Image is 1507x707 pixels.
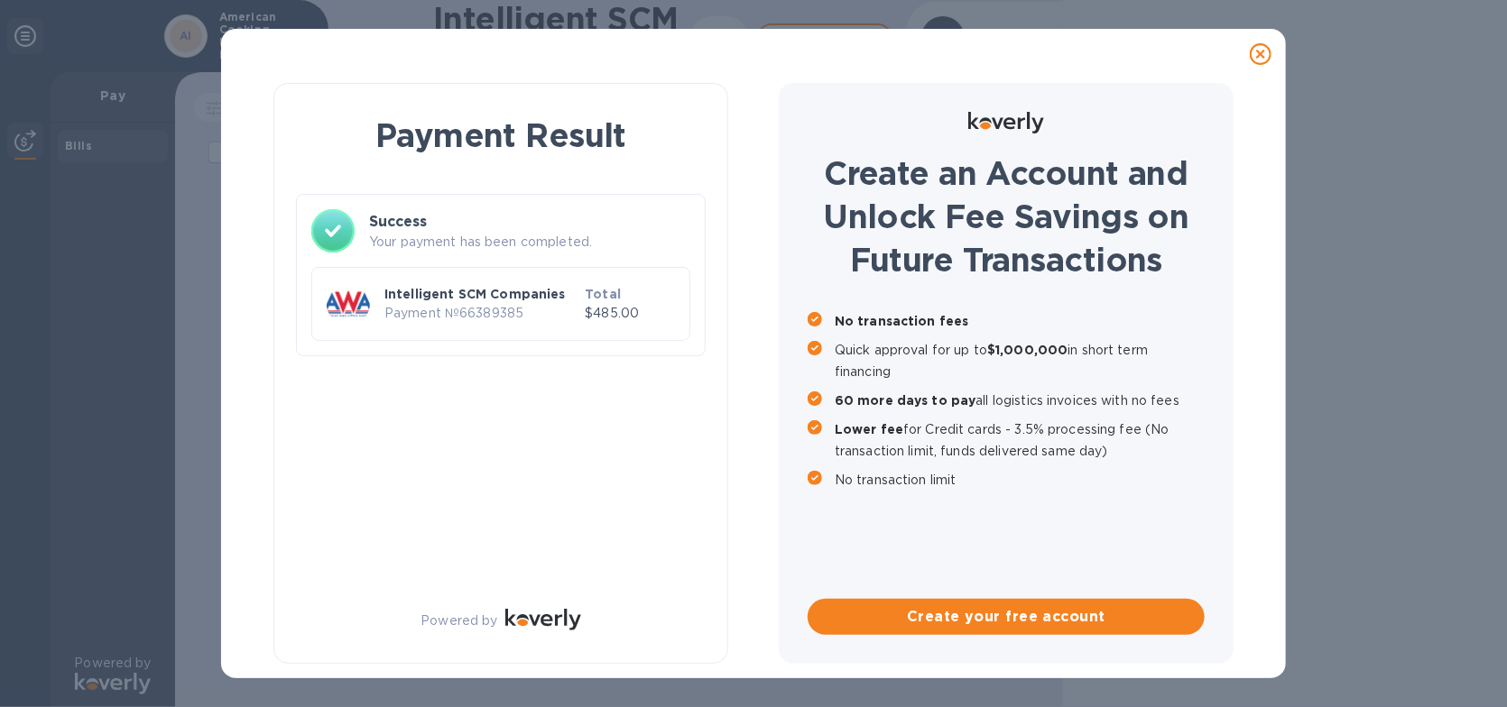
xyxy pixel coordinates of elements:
p: Powered by [421,611,497,630]
button: Create your free account [808,599,1205,635]
h3: Success [369,211,690,233]
h1: Payment Result [303,113,698,158]
img: Logo [968,112,1044,133]
p: Your payment has been completed. [369,233,690,252]
p: all logistics invoices with no fees [835,390,1205,411]
p: Quick approval for up to in short term financing [835,339,1205,382]
p: Intelligent SCM Companies [384,285,578,303]
b: Total [585,287,621,301]
h1: Create an Account and Unlock Fee Savings on Future Transactions [808,151,1205,281]
b: Lower fee [835,422,903,436]
b: $1,000,000 [987,343,1068,357]
p: Payment № 66389385 [384,304,578,323]
b: 60 more days to pay [835,393,976,408]
span: Create your free account [822,606,1190,628]
p: No transaction limit [835,469,1205,491]
p: $485.00 [585,304,675,323]
b: No transaction fees [835,314,969,328]
img: Logo [505,609,581,630]
p: for Credit cards - 3.5% processing fee (No transaction limit, funds delivered same day) [835,418,1205,462]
